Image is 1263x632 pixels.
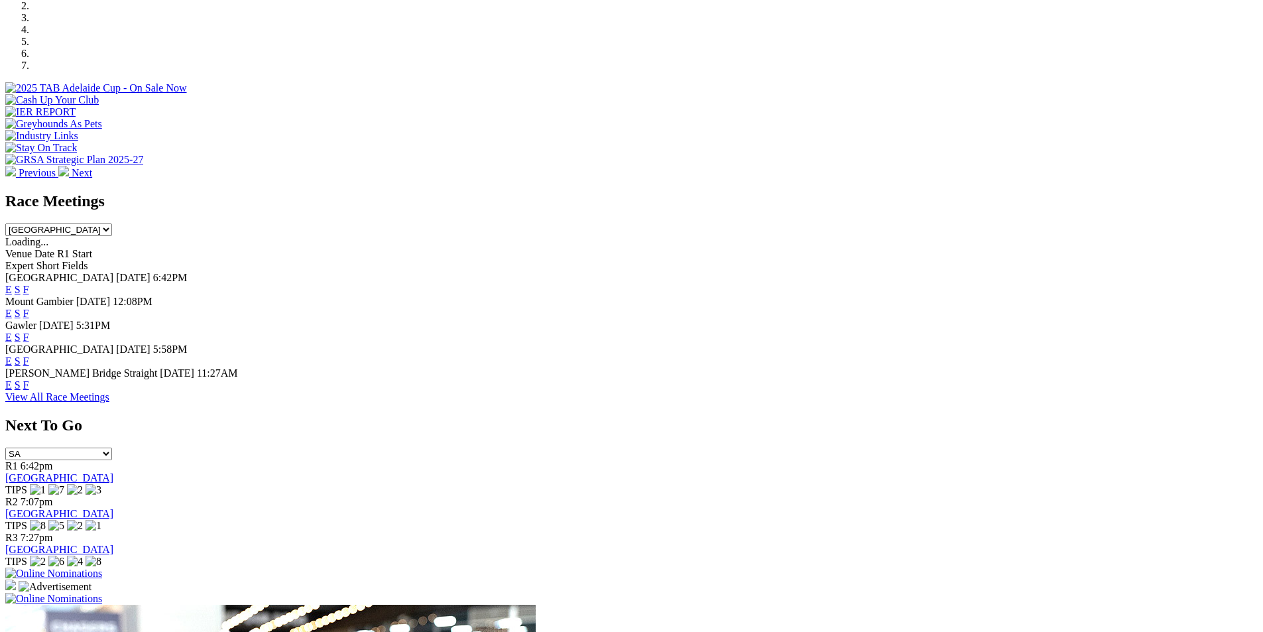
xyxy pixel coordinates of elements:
img: Online Nominations [5,568,102,580]
a: Next [58,167,92,178]
img: IER REPORT [5,106,76,118]
a: E [5,284,12,295]
img: 2 [67,484,83,496]
img: 1 [30,484,46,496]
img: chevron-left-pager-white.svg [5,166,16,176]
span: Expert [5,260,34,271]
a: F [23,332,29,343]
span: Previous [19,167,56,178]
span: [DATE] [39,320,74,331]
img: Stay On Track [5,142,77,154]
span: TIPS [5,484,27,495]
img: Advertisement [19,581,91,593]
a: S [15,332,21,343]
img: 1 [86,520,101,532]
span: 11:27AM [197,367,238,379]
span: [GEOGRAPHIC_DATA] [5,344,113,355]
span: Mount Gambier [5,296,74,307]
span: R1 [5,460,18,472]
a: S [15,379,21,391]
a: S [15,284,21,295]
img: 15187_Greyhounds_GreysPlayCentral_Resize_SA_WebsiteBanner_300x115_2025.jpg [5,580,16,590]
a: Previous [5,167,58,178]
img: Industry Links [5,130,78,142]
img: Cash Up Your Club [5,94,99,106]
img: Greyhounds As Pets [5,118,102,130]
img: 3 [86,484,101,496]
span: Next [72,167,92,178]
a: S [15,308,21,319]
span: Loading... [5,236,48,247]
span: Venue [5,248,32,259]
span: Short [36,260,60,271]
span: R3 [5,532,18,543]
img: 6 [48,556,64,568]
a: E [5,308,12,319]
span: [DATE] [116,344,150,355]
span: 5:58PM [153,344,188,355]
a: E [5,379,12,391]
img: 8 [30,520,46,532]
span: TIPS [5,520,27,531]
span: Gawler [5,320,36,331]
span: 5:31PM [76,320,111,331]
a: E [5,332,12,343]
span: 7:27pm [21,532,53,543]
img: 2 [67,520,83,532]
a: S [15,355,21,367]
span: 6:42pm [21,460,53,472]
span: [DATE] [160,367,194,379]
a: E [5,355,12,367]
img: 7 [48,484,64,496]
img: 5 [48,520,64,532]
a: View All Race Meetings [5,391,109,403]
span: Fields [62,260,88,271]
span: TIPS [5,556,27,567]
a: F [23,308,29,319]
img: 4 [67,556,83,568]
a: F [23,379,29,391]
a: [GEOGRAPHIC_DATA] [5,472,113,483]
img: 2025 TAB Adelaide Cup - On Sale Now [5,82,187,94]
h2: Next To Go [5,416,1258,434]
span: R2 [5,496,18,507]
a: [GEOGRAPHIC_DATA] [5,544,113,555]
span: R1 Start [57,248,92,259]
a: F [23,284,29,295]
img: 2 [30,556,46,568]
span: 12:08PM [113,296,152,307]
span: Date [34,248,54,259]
span: [DATE] [76,296,111,307]
h2: Race Meetings [5,192,1258,210]
span: [GEOGRAPHIC_DATA] [5,272,113,283]
span: 6:42PM [153,272,188,283]
img: 8 [86,556,101,568]
img: chevron-right-pager-white.svg [58,166,69,176]
span: 7:07pm [21,496,53,507]
img: GRSA Strategic Plan 2025-27 [5,154,143,166]
img: Online Nominations [5,593,102,605]
a: [GEOGRAPHIC_DATA] [5,508,113,519]
a: F [23,355,29,367]
span: [DATE] [116,272,150,283]
span: [PERSON_NAME] Bridge Straight [5,367,157,379]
